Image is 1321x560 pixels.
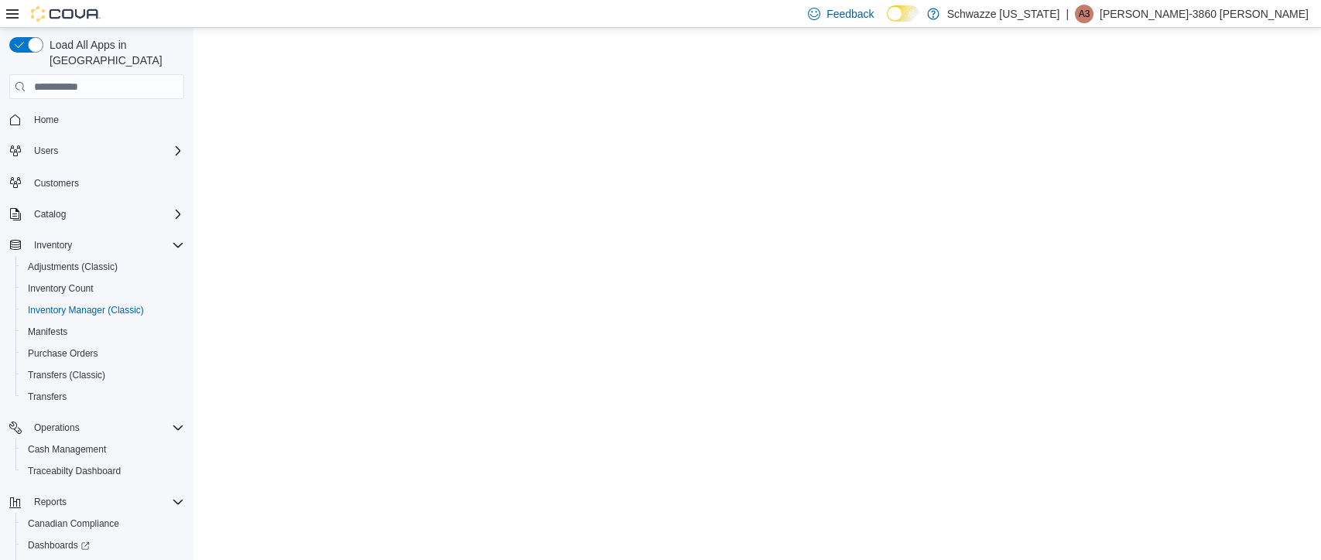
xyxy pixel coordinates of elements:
[22,323,184,341] span: Manifests
[1066,5,1069,23] p: |
[28,443,106,456] span: Cash Management
[22,366,111,384] a: Transfers (Classic)
[22,440,112,459] a: Cash Management
[15,364,190,386] button: Transfers (Classic)
[28,418,86,437] button: Operations
[15,460,190,482] button: Traceabilty Dashboard
[15,513,190,534] button: Canadian Compliance
[826,6,874,22] span: Feedback
[28,517,119,530] span: Canadian Compliance
[22,301,150,319] a: Inventory Manager (Classic)
[34,239,72,251] span: Inventory
[28,493,73,511] button: Reports
[28,261,118,273] span: Adjustments (Classic)
[22,388,184,406] span: Transfers
[22,514,184,533] span: Canadian Compliance
[947,5,1060,23] p: Schwazze [US_STATE]
[28,142,64,160] button: Users
[22,323,74,341] a: Manifests
[887,5,919,22] input: Dark Mode
[3,140,190,162] button: Users
[28,205,184,224] span: Catalog
[22,536,184,555] span: Dashboards
[43,37,184,68] span: Load All Apps in [GEOGRAPHIC_DATA]
[28,174,85,193] a: Customers
[22,344,104,363] a: Purchase Orders
[22,440,184,459] span: Cash Management
[28,539,90,551] span: Dashboards
[22,462,127,480] a: Traceabilty Dashboard
[28,465,121,477] span: Traceabilty Dashboard
[3,234,190,256] button: Inventory
[15,321,190,343] button: Manifests
[22,301,184,319] span: Inventory Manager (Classic)
[34,422,80,434] span: Operations
[22,462,184,480] span: Traceabilty Dashboard
[3,108,190,131] button: Home
[34,496,67,508] span: Reports
[28,347,98,360] span: Purchase Orders
[34,114,59,126] span: Home
[22,388,73,406] a: Transfers
[3,171,190,193] button: Customers
[22,344,184,363] span: Purchase Orders
[28,418,184,437] span: Operations
[15,343,190,364] button: Purchase Orders
[28,304,144,316] span: Inventory Manager (Classic)
[28,236,184,254] span: Inventory
[28,493,184,511] span: Reports
[28,326,67,338] span: Manifests
[28,110,184,129] span: Home
[1075,5,1093,23] div: Alexis-3860 Shoope
[28,205,72,224] button: Catalog
[34,145,58,157] span: Users
[28,111,65,129] a: Home
[3,417,190,439] button: Operations
[28,142,184,160] span: Users
[3,203,190,225] button: Catalog
[3,491,190,513] button: Reports
[1079,5,1090,23] span: A3
[15,534,190,556] a: Dashboards
[15,386,190,408] button: Transfers
[34,177,79,190] span: Customers
[15,299,190,321] button: Inventory Manager (Classic)
[22,258,124,276] a: Adjustments (Classic)
[22,279,184,298] span: Inventory Count
[28,282,94,295] span: Inventory Count
[15,439,190,460] button: Cash Management
[15,256,190,278] button: Adjustments (Classic)
[34,208,66,220] span: Catalog
[28,172,184,192] span: Customers
[28,391,67,403] span: Transfers
[1100,5,1309,23] p: [PERSON_NAME]-3860 [PERSON_NAME]
[22,279,100,298] a: Inventory Count
[22,536,96,555] a: Dashboards
[28,236,78,254] button: Inventory
[28,369,105,381] span: Transfers (Classic)
[15,278,190,299] button: Inventory Count
[22,514,125,533] a: Canadian Compliance
[22,258,184,276] span: Adjustments (Classic)
[31,6,101,22] img: Cova
[22,366,184,384] span: Transfers (Classic)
